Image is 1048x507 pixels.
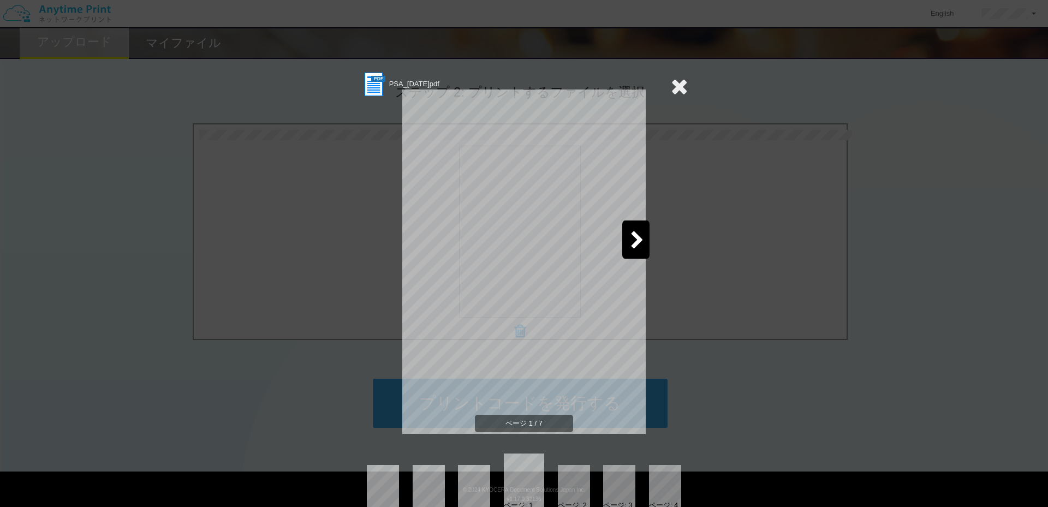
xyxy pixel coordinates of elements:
[389,80,439,88] span: PSA_[DATE]pdf
[475,415,573,433] span: ページ 1 / 7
